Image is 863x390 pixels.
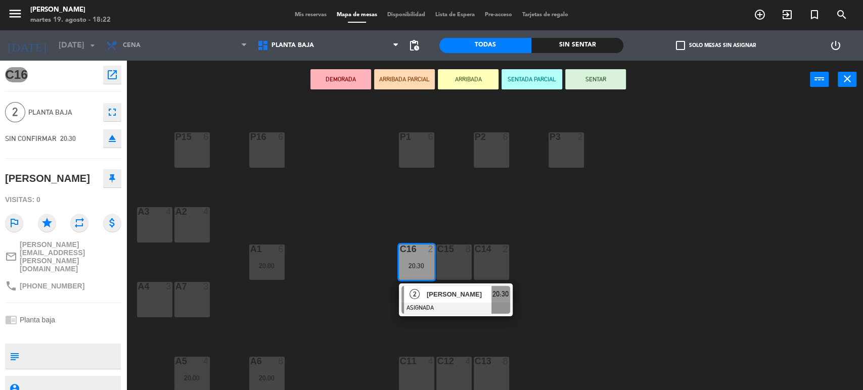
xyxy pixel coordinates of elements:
[492,288,509,300] span: 20:30
[577,132,583,141] div: 2
[437,357,438,366] div: C12
[675,41,685,50] span: check_box_outline_blank
[278,357,284,366] div: 8
[781,9,793,21] i: exit_to_app
[5,191,121,209] div: Visitas: 0
[8,6,23,21] i: menu
[103,129,121,148] button: eject
[836,9,848,21] i: search
[30,5,111,15] div: [PERSON_NAME]
[38,214,56,232] i: star
[517,12,573,18] span: Tarjetas de regalo
[9,351,20,362] i: subject
[250,357,251,366] div: A6
[5,314,17,326] i: chrome_reader_mode
[829,39,841,52] i: power_settings_new
[439,38,531,53] div: Todas
[332,12,382,18] span: Mapa de mesas
[20,240,121,273] span: [PERSON_NAME][EMAIL_ADDRESS][PERSON_NAME][DOMAIN_NAME]
[249,374,285,381] div: 20:00
[20,282,84,290] span: [PHONE_NUMBER]
[480,12,517,18] span: Pre-acceso
[290,12,332,18] span: Mis reservas
[503,132,509,141] div: 6
[465,245,471,254] div: 8
[808,9,821,21] i: turned_in_not
[810,72,829,87] button: power_input
[465,357,471,366] div: 4
[250,132,251,141] div: P16
[103,66,121,84] button: open_in_new
[203,132,209,141] div: 6
[203,282,209,291] div: 3
[166,207,172,216] div: 4
[28,107,98,118] span: Planta baja
[271,42,314,49] span: Planta baja
[86,39,99,52] i: arrow_drop_down
[8,6,23,25] button: menu
[123,42,141,49] span: Cena
[203,357,209,366] div: 4
[675,41,755,50] label: Solo mesas sin asignar
[428,245,434,254] div: 2
[430,12,480,18] span: Lista de Espera
[5,134,57,142] span: SIN CONFIRMAR
[841,73,853,85] i: close
[427,289,491,300] span: [PERSON_NAME]
[175,282,176,291] div: A7
[5,102,25,122] span: 2
[103,214,121,232] i: attach_money
[428,132,434,141] div: 6
[5,214,23,232] i: outlined_flag
[175,357,176,366] div: A5
[203,207,209,216] div: 4
[531,38,623,53] div: Sin sentar
[550,132,550,141] div: P3
[408,39,420,52] span: pending_actions
[754,9,766,21] i: add_circle_outline
[503,245,509,254] div: 2
[565,69,626,89] button: SENTAR
[382,12,430,18] span: Disponibilidad
[5,240,121,273] a: mail_outline[PERSON_NAME][EMAIL_ADDRESS][PERSON_NAME][DOMAIN_NAME]
[175,132,176,141] div: P15
[5,251,17,263] i: mail_outline
[428,357,434,366] div: 4
[5,280,17,292] i: phone
[502,69,562,89] button: SENTADA PARCIAL
[437,245,438,254] div: C15
[30,15,111,25] div: martes 19. agosto - 18:22
[410,289,420,299] span: 2
[166,282,172,291] div: 3
[175,207,176,216] div: A2
[310,69,371,89] button: DEMORADA
[278,132,284,141] div: 6
[813,73,826,85] i: power_input
[249,262,285,269] div: 20:00
[838,72,856,87] button: close
[106,69,118,81] i: open_in_new
[70,214,88,232] i: repeat
[106,132,118,144] i: eject
[5,170,90,187] div: [PERSON_NAME]
[5,67,28,82] span: C16
[374,69,435,89] button: ARRIBADA PARCIAL
[399,262,434,269] div: 20:30
[106,106,118,118] i: fullscreen
[20,316,55,324] span: Planta baja
[60,134,76,142] span: 20:30
[174,374,210,381] div: 20:00
[503,357,509,366] div: 8
[103,103,121,121] button: fullscreen
[438,69,498,89] button: ARRIBADA
[278,245,284,254] div: 6
[250,245,251,254] div: A1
